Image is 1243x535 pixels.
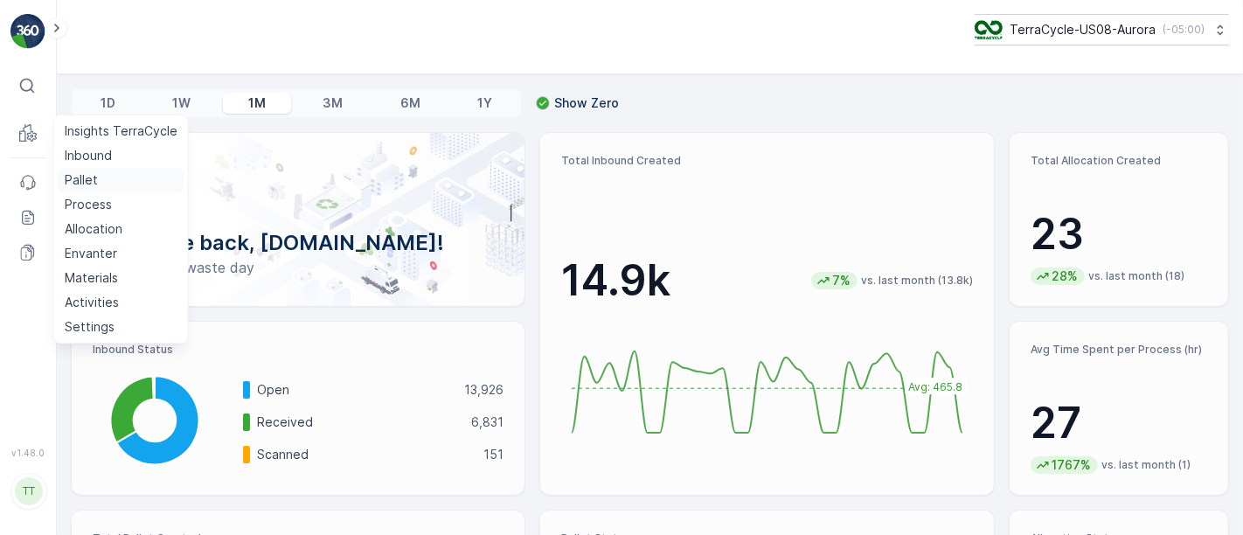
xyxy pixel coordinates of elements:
[257,381,453,399] p: Open
[1031,397,1207,449] p: 27
[10,14,45,49] img: logo
[10,448,45,458] span: v 1.48.0
[561,254,670,307] p: 14.9k
[1163,23,1205,37] p: ( -05:00 )
[10,462,45,521] button: TT
[561,154,972,168] p: Total Inbound Created
[172,94,191,112] p: 1W
[1088,269,1184,283] p: vs. last month (18)
[100,229,497,257] p: Welcome back, [DOMAIN_NAME]!
[93,343,503,357] p: Inbound Status
[248,94,266,112] p: 1M
[1101,458,1191,472] p: vs. last month (1)
[1010,21,1156,38] p: TerraCycle-US08-Aurora
[975,14,1229,45] button: TerraCycle-US08-Aurora(-05:00)
[975,20,1003,39] img: image_ci7OI47.png
[257,413,460,431] p: Received
[483,446,503,463] p: 151
[554,94,619,112] p: Show Zero
[101,94,115,112] p: 1D
[100,257,497,278] p: Have a zero-waste day
[400,94,420,112] p: 6M
[1031,343,1207,357] p: Avg Time Spent per Process (hr)
[464,381,503,399] p: 13,926
[471,413,503,431] p: 6,831
[477,94,492,112] p: 1Y
[257,446,472,463] p: Scanned
[1031,208,1207,261] p: 23
[830,272,852,289] p: 7%
[15,477,43,505] div: TT
[1050,267,1080,285] p: 28%
[861,274,973,288] p: vs. last month (13.8k)
[1050,456,1093,474] p: 1767%
[323,94,343,112] p: 3M
[1031,154,1207,168] p: Total Allocation Created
